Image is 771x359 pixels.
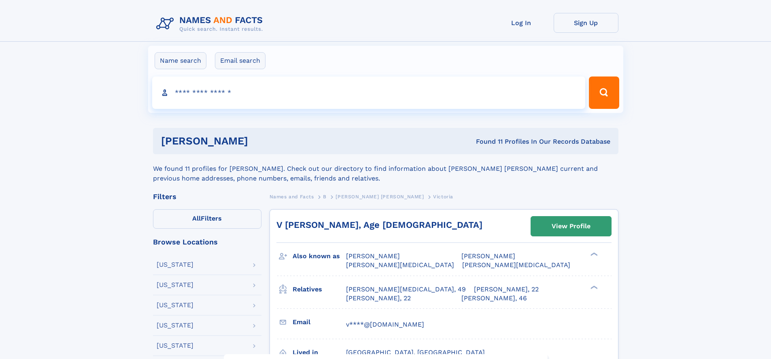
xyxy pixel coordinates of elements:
[346,285,466,294] a: [PERSON_NAME][MEDICAL_DATA], 49
[276,220,482,230] a: V [PERSON_NAME], Age [DEMOGRAPHIC_DATA]
[323,194,327,200] span: B
[157,342,193,349] div: [US_STATE]
[157,282,193,288] div: [US_STATE]
[588,285,598,290] div: ❯
[153,154,618,183] div: We found 11 profiles for [PERSON_NAME]. Check out our directory to find information about [PERSON...
[554,13,618,33] a: Sign Up
[215,52,265,69] label: Email search
[346,348,485,356] span: [GEOGRAPHIC_DATA], [GEOGRAPHIC_DATA]
[153,193,261,200] div: Filters
[552,217,590,236] div: View Profile
[157,322,193,329] div: [US_STATE]
[346,261,454,269] span: [PERSON_NAME][MEDICAL_DATA]
[461,252,515,260] span: [PERSON_NAME]
[157,261,193,268] div: [US_STATE]
[293,283,346,296] h3: Relatives
[461,294,527,303] a: [PERSON_NAME], 46
[588,252,598,257] div: ❯
[346,252,400,260] span: [PERSON_NAME]
[336,194,424,200] span: [PERSON_NAME] [PERSON_NAME]
[589,76,619,109] button: Search Button
[474,285,539,294] a: [PERSON_NAME], 22
[161,136,362,146] h1: [PERSON_NAME]
[531,217,611,236] a: View Profile
[346,294,411,303] a: [PERSON_NAME], 22
[293,249,346,263] h3: Also known as
[157,302,193,308] div: [US_STATE]
[153,209,261,229] label: Filters
[192,215,201,222] span: All
[489,13,554,33] a: Log In
[336,191,424,202] a: [PERSON_NAME] [PERSON_NAME]
[362,137,610,146] div: Found 11 Profiles In Our Records Database
[433,194,453,200] span: Victoria
[153,238,261,246] div: Browse Locations
[155,52,206,69] label: Name search
[293,315,346,329] h3: Email
[152,76,586,109] input: search input
[270,191,314,202] a: Names and Facts
[323,191,327,202] a: B
[462,261,570,269] span: [PERSON_NAME][MEDICAL_DATA]
[153,13,270,35] img: Logo Names and Facts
